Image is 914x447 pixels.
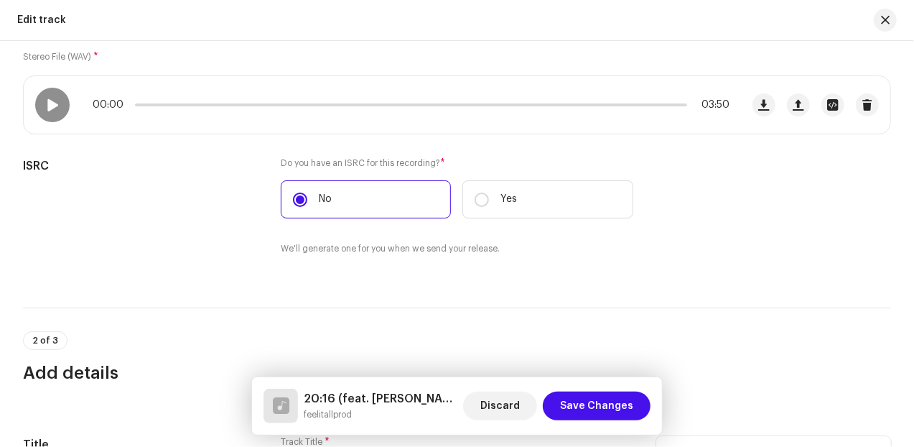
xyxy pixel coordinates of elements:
[543,392,650,420] button: Save Changes
[23,361,891,384] h3: Add details
[463,392,537,420] button: Discard
[281,241,500,256] small: We'll generate one for you when we send your release.
[304,390,457,407] h5: 20:16 (feat. Earl Shine)
[281,157,633,169] label: Do you have an ISRC for this recording?
[480,392,520,420] span: Discard
[693,99,729,111] span: 03:50
[500,192,517,207] p: Yes
[304,407,457,422] small: 20:16 (feat. Earl Shine)
[560,392,633,420] span: Save Changes
[319,192,332,207] p: No
[23,157,258,175] h5: ISRC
